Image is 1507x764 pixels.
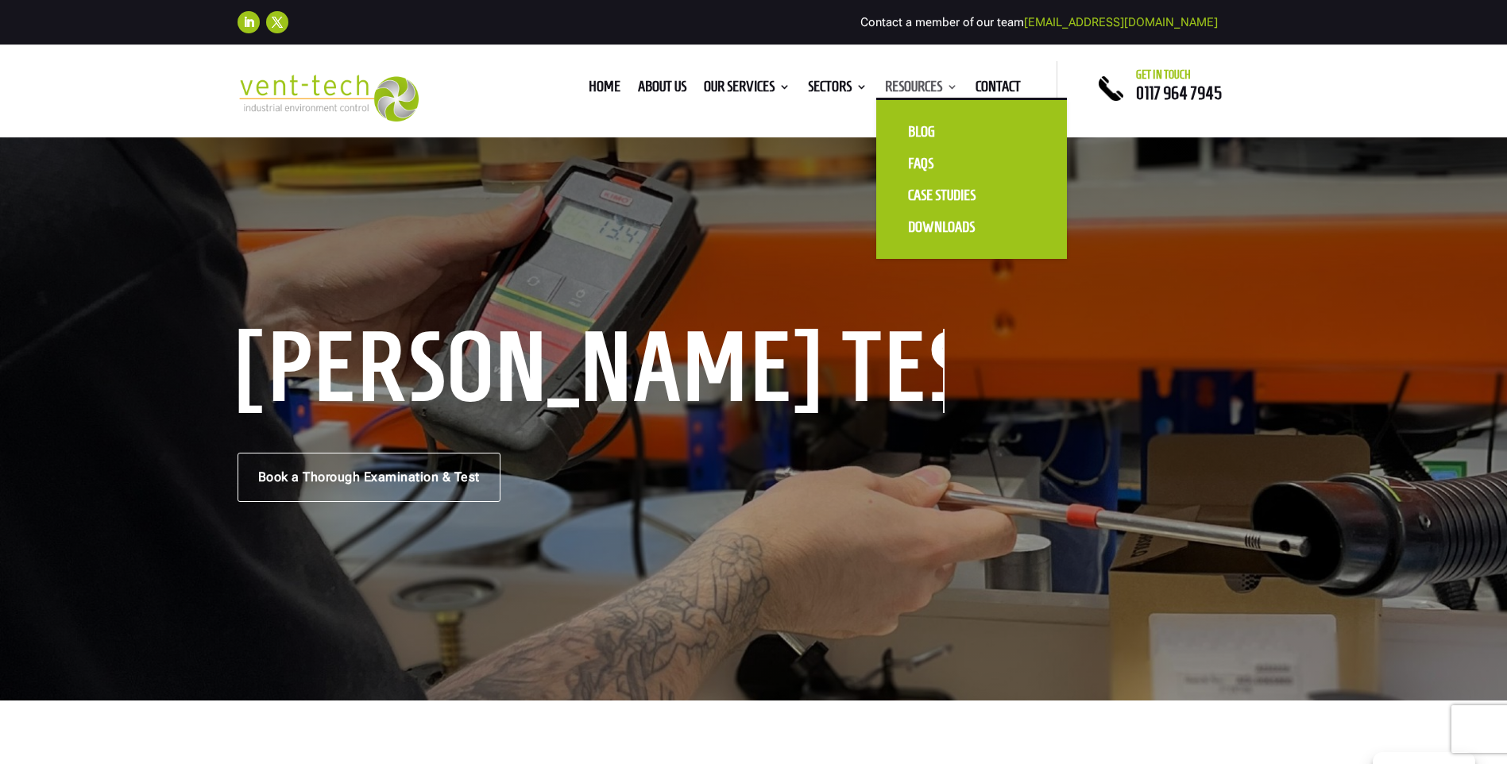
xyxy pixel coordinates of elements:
a: FAQS [892,148,1051,179]
a: Follow on X [266,11,288,33]
a: 0117 964 7945 [1136,83,1222,102]
a: Home [589,81,620,98]
a: Book a Thorough Examination & Test [238,453,500,502]
a: Sectors [808,81,867,98]
a: Contact [976,81,1021,98]
a: About us [638,81,686,98]
a: Resources [885,81,958,98]
a: Blog [892,116,1051,148]
a: Follow on LinkedIn [238,11,260,33]
a: [EMAIL_ADDRESS][DOMAIN_NAME] [1024,15,1218,29]
a: Downloads [892,211,1051,243]
img: 2023-09-27T08_35_16.549ZVENT-TECH---Clear-background [238,75,419,122]
a: Case Studies [892,179,1051,211]
a: Our Services [704,81,790,98]
span: Get in touch [1136,68,1191,81]
h1: [PERSON_NAME] Testing [238,329,945,413]
span: Contact a member of our team [860,15,1218,29]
